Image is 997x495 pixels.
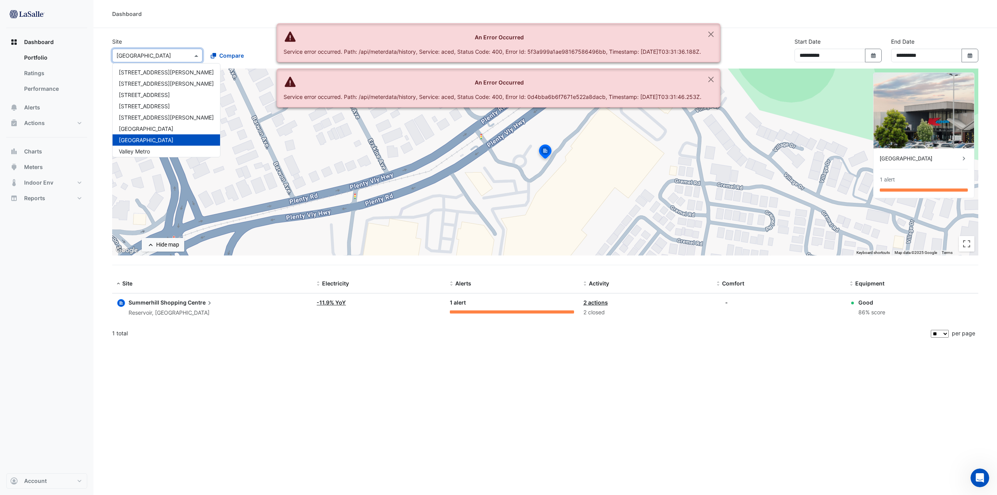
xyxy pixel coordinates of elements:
[119,103,170,109] span: [STREET_ADDRESS]
[702,69,720,90] button: Close
[24,38,54,46] span: Dashboard
[317,299,346,306] a: -11.9% YoY
[119,125,173,132] span: [GEOGRAPHIC_DATA]
[219,51,244,60] span: Compare
[114,245,140,255] a: Open this area in Google Maps (opens a new window)
[6,34,87,50] button: Dashboard
[119,137,173,143] span: [GEOGRAPHIC_DATA]
[6,100,87,115] button: Alerts
[952,330,975,336] span: per page
[6,190,87,206] button: Reports
[119,92,170,98] span: [STREET_ADDRESS]
[942,250,953,255] a: Terms (opens in new tab)
[725,298,728,307] div: -
[537,143,554,162] img: site-pin-selected.svg
[10,38,18,46] app-icon: Dashboard
[24,148,42,155] span: Charts
[119,114,214,121] span: [STREET_ADDRESS][PERSON_NAME]
[188,298,213,307] span: Centre
[967,52,974,59] fa-icon: Select Date
[794,37,821,46] label: Start Date
[895,250,937,255] span: Map data ©2025 Google
[129,299,187,306] span: Summerhill Shopping
[119,80,214,87] span: [STREET_ADDRESS][PERSON_NAME]
[18,65,87,81] a: Ratings
[858,298,885,307] div: Good
[722,280,744,287] span: Comfort
[856,250,890,255] button: Keyboard shortcuts
[702,24,720,45] button: Close
[24,119,45,127] span: Actions
[10,148,18,155] app-icon: Charts
[858,308,885,317] div: 86% score
[119,148,150,155] span: Valley Metro
[129,308,213,317] div: Reservoir, [GEOGRAPHIC_DATA]
[24,163,43,171] span: Meters
[455,280,471,287] span: Alerts
[6,115,87,131] button: Actions
[24,194,45,202] span: Reports
[322,280,349,287] span: Electricity
[284,48,701,56] div: Service error occurred. Path: /api/meterdata/history, Service: aced, Status Code: 400, Error Id: ...
[119,69,214,76] span: [STREET_ADDRESS][PERSON_NAME]
[6,144,87,159] button: Charts
[880,176,895,184] div: 1 alert
[206,49,249,62] button: Compare
[112,37,122,46] label: Site
[583,308,707,317] div: 2 closed
[959,236,974,252] button: Toggle fullscreen view
[475,34,524,41] strong: An Error Occurred
[112,324,929,343] div: 1 total
[450,298,574,307] div: 1 alert
[24,179,53,187] span: Indoor Env
[880,155,960,163] div: [GEOGRAPHIC_DATA]
[971,469,989,487] iframe: Intercom live chat
[10,179,18,187] app-icon: Indoor Env
[24,104,40,111] span: Alerts
[6,473,87,489] button: Account
[9,6,44,22] img: Company Logo
[122,280,132,287] span: Site
[6,159,87,175] button: Meters
[114,245,140,255] img: Google
[10,119,18,127] app-icon: Actions
[6,50,87,100] div: Dashboard
[874,73,974,148] img: Summerhill Shopping Centre
[891,37,914,46] label: End Date
[112,10,142,18] div: Dashboard
[113,63,220,157] div: Options List
[18,50,87,65] a: Portfolio
[10,194,18,202] app-icon: Reports
[855,280,884,287] span: Equipment
[475,79,524,86] strong: An Error Occurred
[284,93,701,101] div: Service error occurred. Path: /api/meterdata/history, Service: aced, Status Code: 400, Error Id: ...
[10,104,18,111] app-icon: Alerts
[142,238,184,252] button: Hide map
[583,299,608,306] a: 2 actions
[156,241,179,249] div: Hide map
[870,52,877,59] fa-icon: Select Date
[18,81,87,97] a: Performance
[589,280,609,287] span: Activity
[24,477,47,485] span: Account
[10,163,18,171] app-icon: Meters
[6,175,87,190] button: Indoor Env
